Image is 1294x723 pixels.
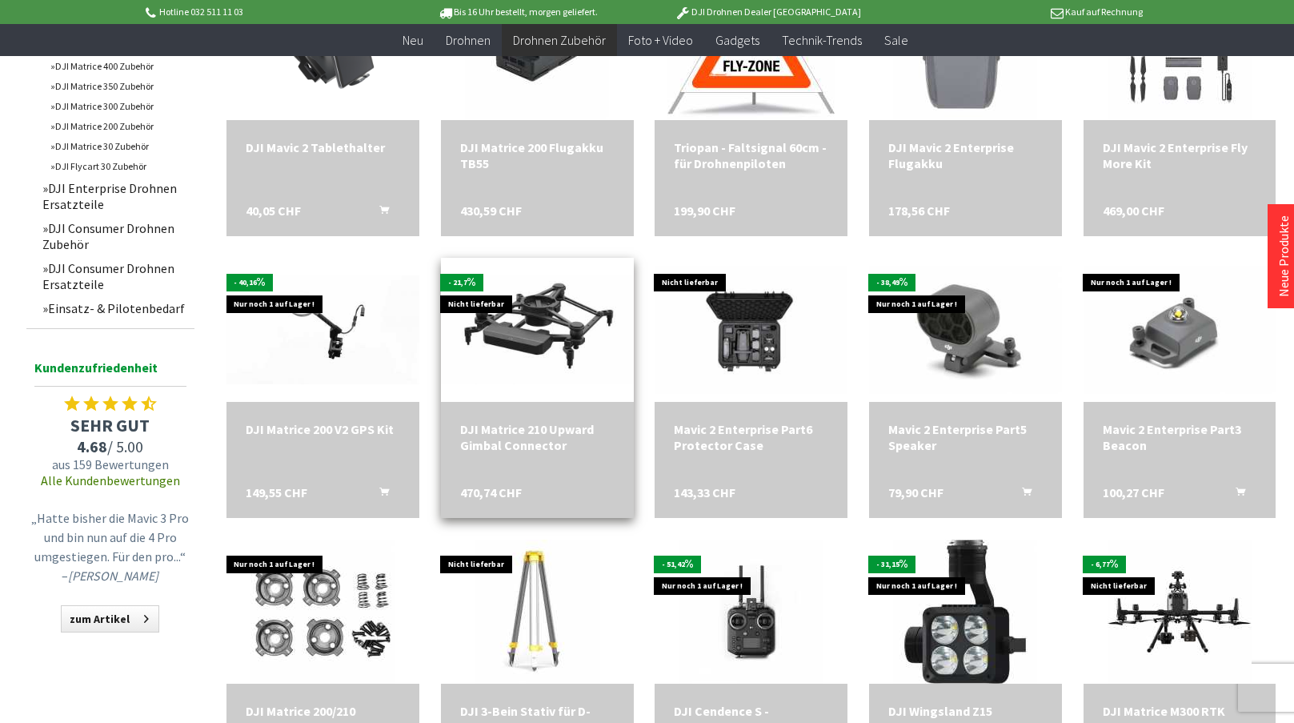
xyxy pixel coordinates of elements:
[246,203,301,219] span: 40,05 CHF
[674,484,735,500] span: 143,33 CHF
[360,484,399,505] button: In den Warenkorb
[391,24,435,57] a: Neu
[460,139,615,171] div: DJI Matrice 200 Flugakku TB55
[674,421,828,453] a: Mavic 2 Enterprise Part6 Protector Case 143,33 CHF
[246,139,400,155] div: DJI Mavic 2 Tablethalter
[1103,703,1257,719] a: DJI Matrice M300 RTK
[42,156,194,176] a: DJI Flycart 30 Zubehör
[460,421,615,453] a: DJI Matrice 210 Upward Gimbal Connector 470,74 CHF
[42,136,194,156] a: DJI Matrice 30 Zubehör
[246,421,400,437] a: DJI Matrice 200 V2 GPS Kit 149,55 CHF In den Warenkorb
[42,116,194,136] a: DJI Matrice 200 Zubehör
[61,605,159,633] a: zum Artikel
[893,540,1037,684] img: DJI Wingsland Z15 Scheinwerfer für Matrice 300 RTK
[246,139,400,155] a: DJI Mavic 2 Tablethalter 40,05 CHF In den Warenkorb
[888,484,943,500] span: 79,90 CHF
[888,203,950,219] span: 178,56 CHF
[26,414,194,436] span: SEHR GUT
[782,32,862,48] span: Technik-Trends
[1276,215,1292,297] a: Neue Produkte
[679,540,823,684] img: DJI Cendence S - Fernsteuerung für M200 V2/210 V2
[1084,266,1276,395] img: Mavic 2 Enterprise Part3 Beacon
[143,2,393,22] p: Hotline 032 511 11 03
[68,568,158,584] em: [PERSON_NAME]
[617,24,704,57] a: Foto + Video
[34,216,194,256] a: DJI Consumer Drohnen Zubehör
[246,421,400,437] div: DJI Matrice 200 V2 GPS Kit
[34,256,194,296] a: DJI Consumer Drohnen Ersatzteile
[643,2,892,22] p: DJI Drohnen Dealer [GEOGRAPHIC_DATA]
[34,296,194,320] a: Einsatz- & Pilotenbedarf
[1108,540,1252,684] img: DJI Matrice M300 RTK
[884,32,908,48] span: Sale
[42,56,194,76] a: DJI Matrice 400 Zubehör
[34,176,194,216] a: DJI Enterprise Drohnen Ersatzteile
[1103,421,1257,453] a: Mavic 2 Enterprise Part3 Beacon 100,27 CHF In den Warenkorb
[674,139,828,171] div: Triopan - Faltsignal 60cm - für Drohnenpiloten
[460,421,615,453] div: DJI Matrice 210 Upward Gimbal Connector
[460,203,522,219] span: 430,59 CHF
[34,357,186,387] span: Kundenzufriedenheit
[1103,203,1164,219] span: 469,00 CHF
[226,275,419,384] img: DJI Matrice 200 V2 GPS Kit
[1103,139,1257,171] div: DJI Mavic 2 Enterprise Fly More Kit
[30,508,190,585] p: „Hatte bisher die Mavic 3 Pro und bin nun auf die 4 Pro umgestiegen. Für den pro...“ –
[893,2,1143,22] p: Kauf auf Rechnung
[888,421,1043,453] a: Mavic 2 Enterprise Part5 Speaker 79,90 CHF In den Warenkorb
[26,436,194,456] span: / 5.00
[502,24,617,57] a: Drohnen Zubehör
[674,421,828,453] div: Mavic 2 Enterprise Part6 Protector Case
[42,76,194,96] a: DJI Matrice 350 Zubehör
[360,203,399,223] button: In den Warenkorb
[715,32,759,48] span: Gadgets
[460,484,522,500] span: 470,74 CHF
[1103,484,1164,500] span: 100,27 CHF
[888,421,1043,453] div: Mavic 2 Enterprise Part5 Speaker
[446,32,491,48] span: Drohnen
[628,32,693,48] span: Foto + Video
[441,275,634,384] img: DJI Matrice 210 Upward Gimbal Connector
[246,484,307,500] span: 149,55 CHF
[674,139,828,171] a: Triopan - Faltsignal 60cm - für Drohnenpiloten 199,90 CHF
[1216,484,1255,505] button: In den Warenkorb
[873,24,919,57] a: Sale
[42,96,194,116] a: DJI Matrice 300 Zubehör
[435,24,502,57] a: Drohnen
[869,266,1062,395] img: Mavic 2 Enterprise Part5 Speaker
[26,456,194,472] span: aus 159 Bewertungen
[250,540,395,684] img: DJI Matrice 200/210 Propeller-Montageplatten-Set
[77,436,107,456] span: 4.68
[771,24,873,57] a: Technik-Trends
[403,32,423,48] span: Neu
[41,472,180,488] a: Alle Kundenbewertungen
[1103,421,1257,453] div: Mavic 2 Enterprise Part3 Beacon
[1003,484,1041,505] button: In den Warenkorb
[674,203,735,219] span: 199,90 CHF
[655,266,847,395] img: Mavic 2 Enterprise Part6 Protector Case
[1103,139,1257,171] a: DJI Mavic 2 Enterprise Fly More Kit 469,00 CHF
[460,139,615,171] a: DJI Matrice 200 Flugakku TB55 430,59 CHF
[513,32,606,48] span: Drohnen Zubehör
[704,24,771,57] a: Gadgets
[888,139,1043,171] a: DJI Mavic 2 Enterprise Flugakku 178,56 CHF
[888,139,1043,171] div: DJI Mavic 2 Enterprise Flugakku
[393,2,643,22] p: Bis 16 Uhr bestellt, morgen geliefert.
[475,540,600,684] img: DJI 3-Bein Stativ für D-RTK 2 Mobile Station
